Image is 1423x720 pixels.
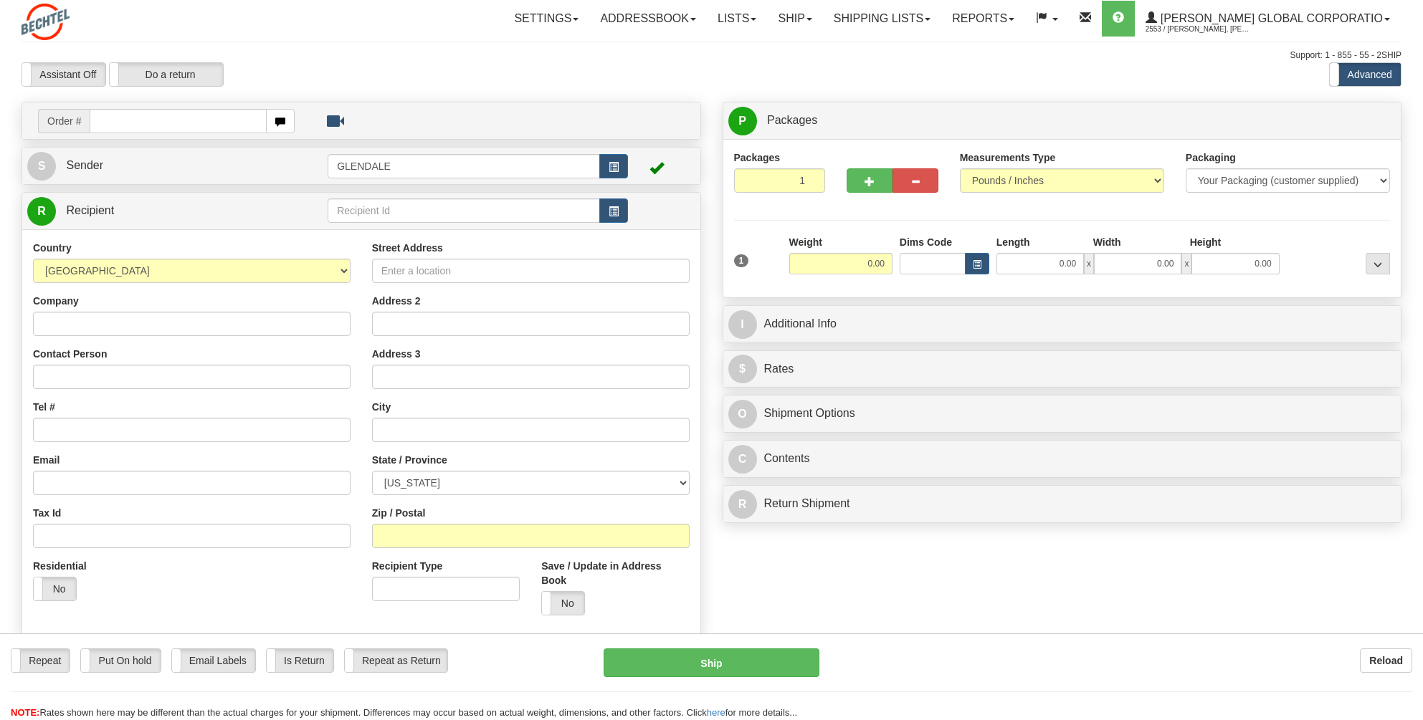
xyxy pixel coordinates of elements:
[789,235,822,249] label: Weight
[372,259,690,283] input: Enter a location
[728,310,757,339] span: I
[328,198,600,223] input: Recipient Id
[728,355,1396,384] a: $Rates
[110,63,223,86] label: Do a return
[707,707,725,718] a: here
[11,649,70,672] label: Repeat
[767,1,822,37] a: Ship
[22,4,70,40] img: logo2553.jpg
[38,109,90,133] span: Order #
[767,114,817,126] span: Packages
[604,648,819,677] button: Ship
[728,400,757,428] span: O
[728,444,1396,474] a: CContents
[33,294,79,308] label: Company
[728,489,1396,519] a: RReturn Shipment
[541,559,689,587] label: Save / Update in Address Book
[707,1,767,37] a: Lists
[728,399,1396,428] a: OShipment Options
[728,355,757,383] span: $
[34,577,76,600] label: No
[345,649,447,672] label: Repeat as Return
[81,649,160,672] label: Put On hold
[33,453,60,467] label: Email
[503,1,589,37] a: Settings
[33,241,72,255] label: Country
[372,559,443,573] label: Recipient Type
[728,107,757,135] span: P
[33,559,87,573] label: Residential
[823,1,941,37] a: Shipping lists
[22,49,1401,62] div: Support: 1 - 855 - 55 - 2SHIP
[372,347,421,361] label: Address 3
[22,63,105,86] label: Assistant Off
[267,649,333,672] label: Is Return
[1369,655,1403,666] b: Reload
[11,707,39,718] span: NOTE:
[27,151,328,181] a: S Sender
[1084,253,1094,274] span: x
[728,445,757,474] span: C
[372,241,443,255] label: Street Address
[1330,63,1401,86] label: Advanced
[328,154,600,178] input: Sender Id
[542,592,584,615] label: No
[900,235,952,249] label: Dims Code
[27,152,56,181] span: S
[372,453,447,467] label: State / Province
[941,1,1025,37] a: Reports
[589,1,707,37] a: Addressbook
[1157,12,1383,24] span: [PERSON_NAME] Global Corporatio
[1093,235,1121,249] label: Width
[1366,253,1390,274] div: ...
[996,235,1030,249] label: Length
[1186,150,1236,165] label: Packaging
[1181,253,1191,274] span: x
[1190,235,1222,249] label: Height
[1146,22,1253,37] span: 2553 / [PERSON_NAME], [PERSON_NAME]
[27,197,56,226] span: R
[33,400,55,414] label: Tel #
[33,347,107,361] label: Contact Person
[372,400,391,414] label: City
[1360,648,1412,673] button: Reload
[734,150,781,165] label: Packages
[960,150,1056,165] label: Measurements Type
[728,309,1396,339] a: IAdditional Info
[372,506,426,520] label: Zip / Postal
[1135,1,1401,37] a: [PERSON_NAME] Global Corporatio 2553 / [PERSON_NAME], [PERSON_NAME]
[734,254,749,267] span: 1
[66,204,114,216] span: Recipient
[33,506,61,520] label: Tax Id
[372,294,421,308] label: Address 2
[1390,287,1422,433] iframe: chat widget
[27,196,295,226] a: R Recipient
[728,106,1396,135] a: P Packages
[66,159,103,171] span: Sender
[172,649,256,672] label: Email Labels
[728,490,757,519] span: R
